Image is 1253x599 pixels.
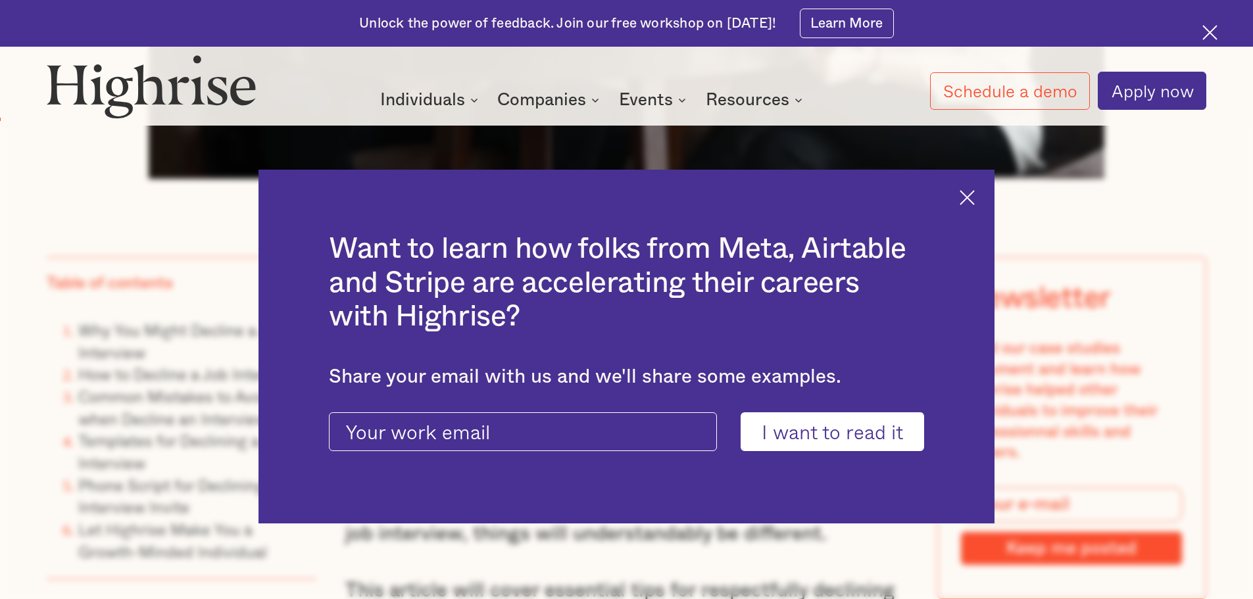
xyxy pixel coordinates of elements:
input: Your work email [329,412,717,452]
div: Resources [706,92,806,108]
a: Apply now [1098,72,1206,110]
img: Cross icon [1202,25,1217,40]
div: Events [619,92,690,108]
div: Individuals [380,92,482,108]
input: I want to read it [741,412,924,452]
div: Companies [497,92,603,108]
form: current-ascender-blog-article-modal-form [329,412,924,452]
div: Share your email with us and we'll share some examples. [329,366,924,389]
div: Companies [497,92,586,108]
div: Events [619,92,673,108]
div: Individuals [380,92,465,108]
div: Resources [706,92,789,108]
a: Learn More [800,9,894,38]
a: Schedule a demo [930,72,1091,110]
h2: Want to learn how folks from Meta, Airtable and Stripe are accelerating their careers with Highrise? [329,232,924,334]
img: Cross icon [960,190,975,205]
div: Unlock the power of feedback. Join our free workshop on [DATE]! [359,14,776,33]
img: Highrise logo [47,55,256,118]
